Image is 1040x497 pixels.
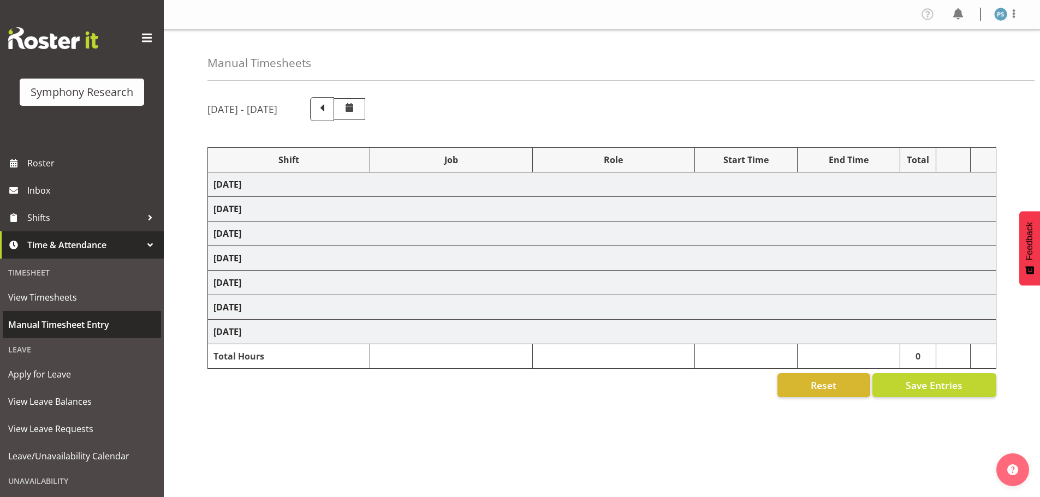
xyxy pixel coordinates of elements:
span: Inbox [27,182,158,199]
td: [DATE] [208,221,996,246]
a: View Leave Balances [3,388,161,415]
div: Start Time [700,153,792,166]
a: Manual Timesheet Entry [3,311,161,338]
div: Leave [3,338,161,361]
td: [DATE] [208,295,996,320]
span: Save Entries [906,378,962,392]
td: [DATE] [208,246,996,271]
td: [DATE] [208,172,996,197]
span: View Leave Balances [8,393,156,410]
div: Total [906,153,931,166]
span: Apply for Leave [8,366,156,382]
span: View Leave Requests [8,421,156,437]
h5: [DATE] - [DATE] [207,103,277,115]
img: Rosterit website logo [8,27,98,49]
span: Reset [811,378,836,392]
button: Save Entries [872,373,996,397]
div: Shift [213,153,364,166]
td: 0 [900,344,936,369]
span: Feedback [1025,222,1035,260]
h4: Manual Timesheets [207,57,311,69]
img: help-xxl-2.png [1007,464,1018,475]
span: Shifts [27,209,142,226]
td: [DATE] [208,271,996,295]
span: View Timesheets [8,289,156,306]
a: Leave/Unavailability Calendar [3,442,161,470]
td: Total Hours [208,344,370,369]
div: End Time [803,153,894,166]
a: Apply for Leave [3,361,161,388]
td: [DATE] [208,320,996,344]
a: View Leave Requests [3,415,161,442]
a: View Timesheets [3,284,161,311]
span: Roster [27,155,158,171]
td: [DATE] [208,197,996,221]
div: Timesheet [3,261,161,284]
span: Leave/Unavailability Calendar [8,448,156,464]
div: Unavailability [3,470,161,492]
span: Time & Attendance [27,237,142,253]
div: Job [376,153,526,166]
div: Role [538,153,689,166]
img: paul-s-stoneham1982.jpg [994,8,1007,21]
span: Manual Timesheet Entry [8,316,156,333]
div: Symphony Research [31,84,133,100]
button: Feedback - Show survey [1019,211,1040,285]
button: Reset [777,373,870,397]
